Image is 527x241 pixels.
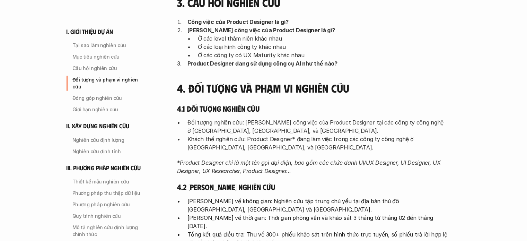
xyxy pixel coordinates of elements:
[72,95,147,102] p: Đóng góp nghiên cứu
[72,178,147,185] p: Thiết kế mẫu nghiên cứu
[187,214,447,230] p: [PERSON_NAME] về thời gian: Thời gian phỏng vấn và khảo sát 3 tháng từ tháng 02 đến tháng [DATE].
[198,51,447,59] p: Ở các công ty có UX Maturity khác nhau
[187,197,447,214] p: [PERSON_NAME] về không gian: Nghiên cứu tập trung chủ yếu tại địa bàn thủ đô [GEOGRAPHIC_DATA], [...
[198,34,447,43] p: Ở các level thâm niên khác nhau
[66,104,149,115] a: Giới hạn nghiên cứu
[187,135,447,152] p: Khách thể nghiên cứu: Product Designer* đang làm việc trong các công ty công nghệ ở [GEOGRAPHIC_D...
[66,122,129,130] h6: ii. xây dựng nghiên cứu
[66,146,149,157] a: Nghiên cứu định tính
[66,135,149,146] a: Nghiên cứu định lượng
[66,63,149,74] a: Câu hỏi nghiên cứu
[72,137,147,144] p: Nghiên cứu định lượng
[187,118,447,135] p: Đối tượng nghiên cứu: [PERSON_NAME] công việc của Product Designer tại các công ty công nghệ ở [G...
[177,159,442,174] em: Product Designer chỉ là một tên gọi đại diện, bao gồm các chức danh UI/UX Designer, UI Designer, ...
[66,199,149,210] a: Phương pháp nghiên cứu
[72,65,147,72] p: Câu hỏi nghiên cứu
[72,224,147,238] p: Mô tả nghiên cứu định lượng chính thức
[177,182,447,192] h5: 4.2 [PERSON_NAME] nghiên cứu
[66,93,149,104] a: Đóng góp nghiên cứu
[66,40,149,51] a: Tại sao làm nghiên cứu
[187,60,337,67] strong: Product Designer đang sử dụng công cụ AI như thế nào?
[177,81,447,95] h4: 4. Đối tượng và phạm vi nghiên cứu
[187,27,335,34] strong: [PERSON_NAME] công việc của Product Designer là gì?
[66,28,113,36] h6: i. giới thiệu dự án
[198,43,447,51] p: Ở các loại hình công ty khác nhau
[72,106,147,113] p: Giới hạn nghiên cứu
[72,190,147,197] p: Phương pháp thu thập dữ liệu
[72,53,147,60] p: Mục tiêu nghiên cứu
[72,201,147,208] p: Phương pháp nghiên cứu
[72,213,147,220] p: Quy trình nghiên cứu
[72,76,147,90] p: Đối tượng và phạm vi nghiên cứu
[187,18,289,25] strong: Công việc của Product Designer là gì?
[177,104,447,113] h5: 4.1 Đối tượng nghiên cứu
[66,210,149,222] a: Quy trình nghiên cứu
[66,222,149,240] a: Mô tả nghiên cứu định lượng chính thức
[72,148,147,155] p: Nghiên cứu định tính
[66,176,149,187] a: Thiết kế mẫu nghiên cứu
[66,74,149,92] a: Đối tượng và phạm vi nghiên cứu
[66,164,141,172] h6: iii. phương pháp nghiên cứu
[66,188,149,199] a: Phương pháp thu thập dữ liệu
[72,42,147,49] p: Tại sao làm nghiên cứu
[66,51,149,62] a: Mục tiêu nghiên cứu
